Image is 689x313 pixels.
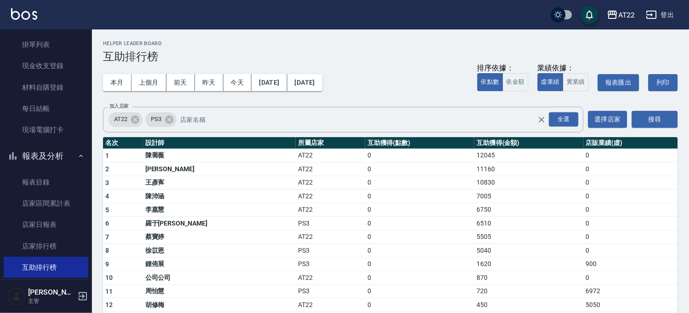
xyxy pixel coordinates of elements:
[584,244,678,258] td: 0
[143,230,296,244] td: 蔡寶婷
[584,190,678,203] td: 0
[105,152,109,159] span: 1
[632,111,678,128] button: 搜尋
[4,193,88,214] a: 店家區間累計表
[547,110,580,128] button: Open
[584,149,678,162] td: 0
[28,297,75,305] p: 主管
[474,271,583,285] td: 870
[4,119,88,140] a: 現場電腦打卡
[4,77,88,98] a: 材料自購登錄
[296,149,365,162] td: AT22
[195,74,224,91] button: 昨天
[474,203,583,217] td: 6750
[143,284,296,298] td: 周怡慧
[365,217,474,231] td: 0
[296,137,365,149] th: 所屬店家
[252,74,287,91] button: [DATE]
[28,288,75,297] h5: [PERSON_NAME]
[143,298,296,312] td: 胡修梅
[643,6,678,23] button: 登出
[365,230,474,244] td: 0
[296,271,365,285] td: AT22
[618,9,635,21] div: AT22
[167,74,195,91] button: 前天
[105,301,113,308] span: 12
[580,6,599,24] button: save
[109,115,133,124] span: AT22
[143,176,296,190] td: 王彥寯
[477,73,503,91] button: 依點數
[474,137,583,149] th: 互助獲得(金額)
[143,190,296,203] td: 陳沛涵
[143,271,296,285] td: 公司公司
[296,176,365,190] td: AT22
[109,112,143,127] div: AT22
[132,74,167,91] button: 上個月
[365,162,474,176] td: 0
[474,230,583,244] td: 5505
[474,298,583,312] td: 450
[11,8,37,20] img: Logo
[365,203,474,217] td: 0
[178,111,554,128] input: 店家名稱
[474,149,583,162] td: 12045
[103,74,132,91] button: 本月
[224,74,252,91] button: 今天
[365,137,474,149] th: 互助獲得(點數)
[365,298,474,312] td: 0
[598,74,639,91] button: 報表匯出
[4,34,88,55] a: 掛單列表
[105,274,113,281] span: 10
[584,137,678,149] th: 店販業績(虛)
[549,112,579,127] div: 全選
[584,217,678,231] td: 0
[105,165,109,173] span: 2
[474,176,583,190] td: 10830
[105,261,109,268] span: 9
[105,206,109,214] span: 5
[563,73,589,91] button: 實業績
[4,257,88,278] a: 互助排行榜
[365,190,474,203] td: 0
[503,73,528,91] button: 依金額
[105,220,109,227] span: 6
[105,288,113,295] span: 11
[105,233,109,241] span: 7
[145,115,167,124] span: PS3
[143,257,296,271] td: 鍾侑展
[103,137,143,149] th: 名次
[535,113,548,126] button: Clear
[365,149,474,162] td: 0
[103,41,678,46] h2: Helper Leader Board
[477,64,528,73] div: 排序依據：
[584,257,678,271] td: 900
[584,162,678,176] td: 0
[474,217,583,231] td: 6510
[474,190,583,203] td: 7005
[143,137,296,149] th: 設計師
[584,176,678,190] td: 0
[584,284,678,298] td: 6972
[143,149,296,162] td: 陳喬薇
[143,203,296,217] td: 李嘉慧
[296,162,365,176] td: AT22
[103,50,678,63] h3: 互助排行榜
[296,284,365,298] td: PS3
[538,64,589,73] div: 業績依據：
[4,55,88,76] a: 現金收支登錄
[4,144,88,168] button: 報表及分析
[474,257,583,271] td: 1620
[603,6,639,24] button: AT22
[365,244,474,258] td: 0
[109,103,129,110] label: 加入店家
[474,162,583,176] td: 11160
[296,298,365,312] td: AT22
[105,192,109,200] span: 4
[7,287,26,306] img: Person
[143,217,296,231] td: 羅于[PERSON_NAME]
[296,244,365,258] td: PS3
[4,236,88,257] a: 店家排行榜
[145,112,177,127] div: PS3
[584,203,678,217] td: 0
